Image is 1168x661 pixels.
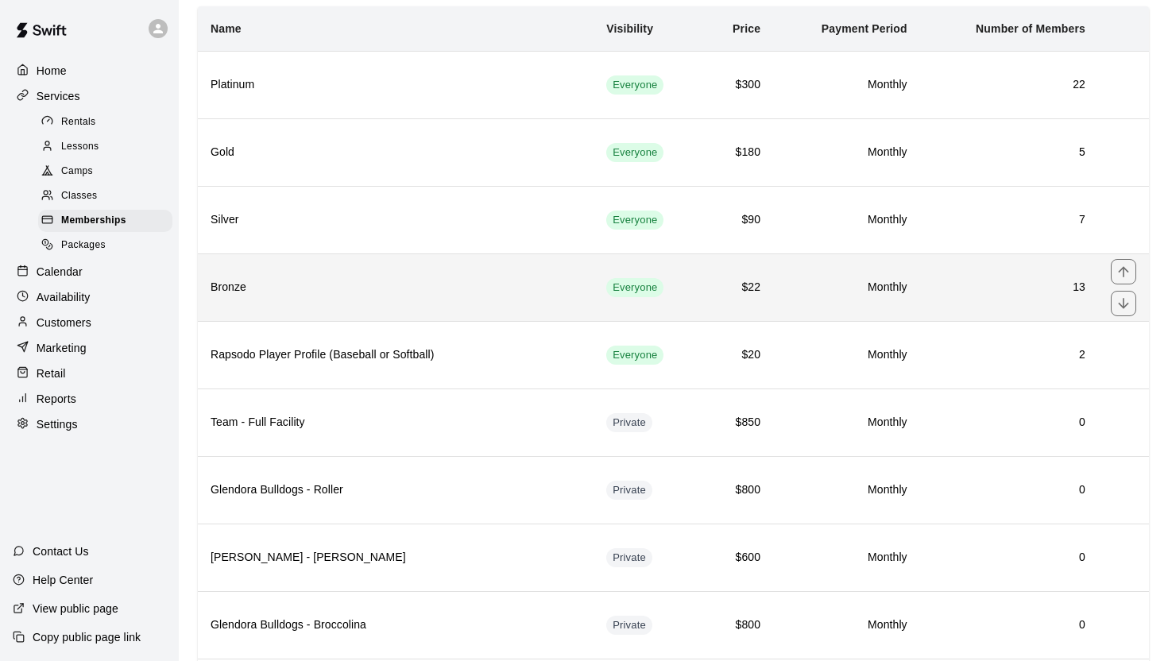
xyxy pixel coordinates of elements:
[933,76,1085,94] h6: 22
[786,617,907,634] h6: Monthly
[13,59,166,83] a: Home
[38,136,172,158] div: Lessons
[37,315,91,330] p: Customers
[786,414,907,431] h6: Monthly
[13,336,166,360] a: Marketing
[606,548,652,567] div: This membership is hidden from the memberships page
[38,209,179,234] a: Memberships
[37,264,83,280] p: Calendar
[211,481,581,499] h6: Glendora Bulldogs - Roller
[716,346,760,364] h6: $20
[786,144,907,161] h6: Monthly
[933,346,1085,364] h6: 2
[13,412,166,436] a: Settings
[933,617,1085,634] h6: 0
[38,110,179,134] a: Rentals
[933,211,1085,229] h6: 7
[716,211,760,229] h6: $90
[606,346,663,365] div: This membership is visible to all customers
[933,481,1085,499] h6: 0
[933,414,1085,431] h6: 0
[13,387,166,411] a: Reports
[38,134,179,159] a: Lessons
[716,144,760,161] h6: $180
[786,481,907,499] h6: Monthly
[606,145,663,160] span: Everyone
[37,340,87,356] p: Marketing
[211,617,581,634] h6: Glendora Bulldogs - Broccolina
[38,111,172,133] div: Rentals
[211,414,581,431] h6: Team - Full Facility
[606,143,663,162] div: This membership is visible to all customers
[13,285,166,309] a: Availability
[13,84,166,108] a: Services
[606,618,652,633] span: Private
[61,139,99,155] span: Lessons
[211,549,581,566] h6: [PERSON_NAME] - [PERSON_NAME]
[822,22,907,35] b: Payment Period
[33,601,118,617] p: View public page
[61,188,97,204] span: Classes
[38,184,179,209] a: Classes
[1111,259,1136,284] button: move item up
[37,416,78,432] p: Settings
[606,278,663,297] div: This membership is visible to all customers
[606,22,653,35] b: Visibility
[933,144,1085,161] h6: 5
[33,629,141,645] p: Copy public page link
[716,414,760,431] h6: $850
[606,78,663,93] span: Everyone
[37,365,66,381] p: Retail
[933,549,1085,566] h6: 0
[211,76,581,94] h6: Platinum
[716,76,760,94] h6: $300
[37,391,76,407] p: Reports
[61,213,126,229] span: Memberships
[733,22,760,35] b: Price
[606,416,652,431] span: Private
[606,551,652,566] span: Private
[976,22,1085,35] b: Number of Members
[61,114,96,130] span: Rentals
[38,160,179,184] a: Camps
[606,616,652,635] div: This membership is hidden from the memberships page
[716,617,760,634] h6: $800
[61,238,106,253] span: Packages
[933,279,1085,296] h6: 13
[211,211,581,229] h6: Silver
[606,213,663,228] span: Everyone
[716,549,760,566] h6: $600
[38,234,172,257] div: Packages
[37,88,80,104] p: Services
[38,234,179,258] a: Packages
[786,211,907,229] h6: Monthly
[13,260,166,284] a: Calendar
[786,279,907,296] h6: Monthly
[716,481,760,499] h6: $800
[786,549,907,566] h6: Monthly
[211,144,581,161] h6: Gold
[13,361,166,385] a: Retail
[606,481,652,500] div: This membership is hidden from the memberships page
[606,483,652,498] span: Private
[211,346,581,364] h6: Rapsodo Player Profile (Baseball or Softball)
[38,160,172,183] div: Camps
[606,280,663,296] span: Everyone
[716,279,760,296] h6: $22
[38,185,172,207] div: Classes
[37,63,67,79] p: Home
[606,75,663,95] div: This membership is visible to all customers
[1111,291,1136,316] button: move item down
[606,413,652,432] div: This membership is hidden from the memberships page
[33,543,89,559] p: Contact Us
[211,22,242,35] b: Name
[13,311,166,334] a: Customers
